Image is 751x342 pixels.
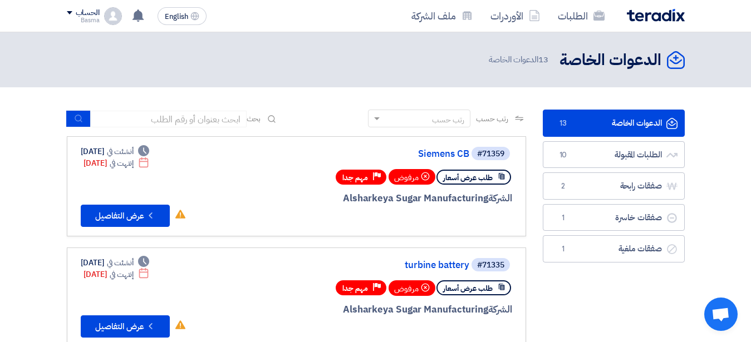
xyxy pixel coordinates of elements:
input: ابحث بعنوان أو رقم الطلب [91,111,247,127]
div: Alsharkeya Sugar Manufacturing [244,191,512,206]
button: عرض التفاصيل [81,205,170,227]
span: إنتهت في [110,157,134,169]
span: إنتهت في [110,269,134,280]
div: #71335 [477,261,504,269]
span: طلب عرض أسعار [443,283,493,294]
span: 1 [557,212,570,224]
span: بحث [247,113,261,125]
div: مرفوض [389,280,435,296]
div: الحساب [76,8,100,18]
span: 10 [557,150,570,161]
span: مهم جدا [342,172,368,183]
span: الشركة [488,303,512,316]
div: [DATE] [84,157,150,169]
a: ملف الشركة [403,3,482,29]
img: Teradix logo [627,9,685,22]
span: الشركة [488,191,512,205]
div: مرفوض [389,169,435,185]
div: Basma [67,17,100,23]
a: الأوردرات [482,3,549,29]
div: [DATE] [81,146,150,157]
span: أنشئت في [107,257,134,269]
a: Siemens CB [247,149,469,159]
span: 1 [557,244,570,255]
span: الدعوات الخاصة [489,53,550,66]
div: #71359 [477,150,504,158]
button: English [158,7,207,25]
span: طلب عرض أسعار [443,172,493,183]
span: 13 [557,118,570,129]
div: [DATE] [81,257,150,269]
div: رتب حسب [432,114,464,126]
span: English [165,13,188,21]
img: profile_test.png [104,7,122,25]
h2: الدعوات الخاصة [559,49,661,71]
a: صفقات ملغية1 [543,235,685,262]
a: الطلبات المقبولة10 [543,141,685,168]
span: أنشئت في [107,146,134,157]
a: الطلبات [549,3,613,29]
a: الدعوات الخاصة13 [543,110,685,137]
div: [DATE] [84,269,150,280]
a: صفقات خاسرة1 [543,204,685,231]
span: 13 [538,53,548,66]
button: عرض التفاصيل [81,315,170,338]
a: صفقات رابحة2 [543,172,685,200]
span: رتب حسب [476,113,508,125]
div: Open chat [704,298,738,331]
a: turbine battery [247,260,469,270]
span: مهم جدا [342,283,368,294]
div: Alsharkeya Sugar Manufacturing [244,303,512,317]
span: 2 [557,181,570,192]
